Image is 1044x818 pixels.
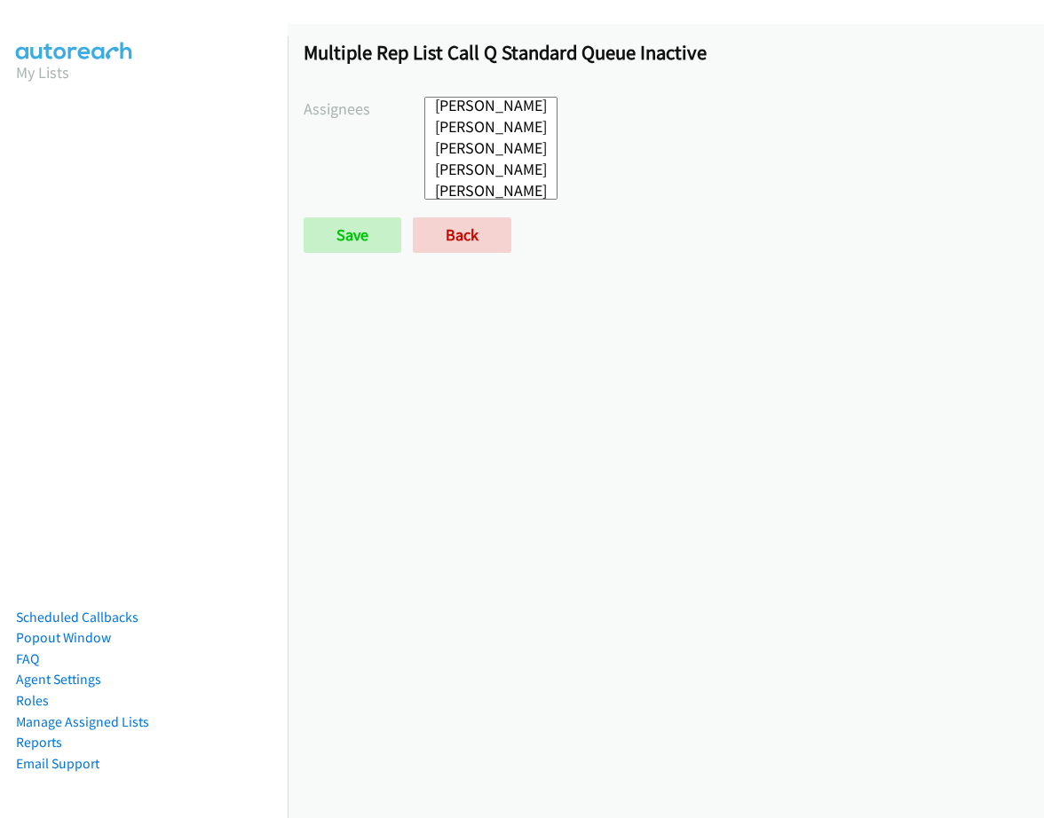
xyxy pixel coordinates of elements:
a: My Lists [16,62,69,83]
input: Save [304,217,401,253]
a: Roles [16,692,49,709]
label: Assignees [304,97,424,121]
a: Back [413,217,511,253]
a: FAQ [16,650,39,667]
a: Manage Assigned Lists [16,713,149,730]
option: [PERSON_NAME] [433,138,549,159]
h1: Multiple Rep List Call Q Standard Queue Inactive [304,40,1028,65]
a: Agent Settings [16,671,101,688]
option: [PERSON_NAME] [433,180,549,201]
option: [PERSON_NAME] [433,159,549,180]
a: Scheduled Callbacks [16,609,138,625]
option: [PERSON_NAME] [433,116,549,138]
a: Email Support [16,755,99,772]
a: Reports [16,734,62,751]
a: Popout Window [16,629,111,646]
option: [PERSON_NAME] [433,95,549,116]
